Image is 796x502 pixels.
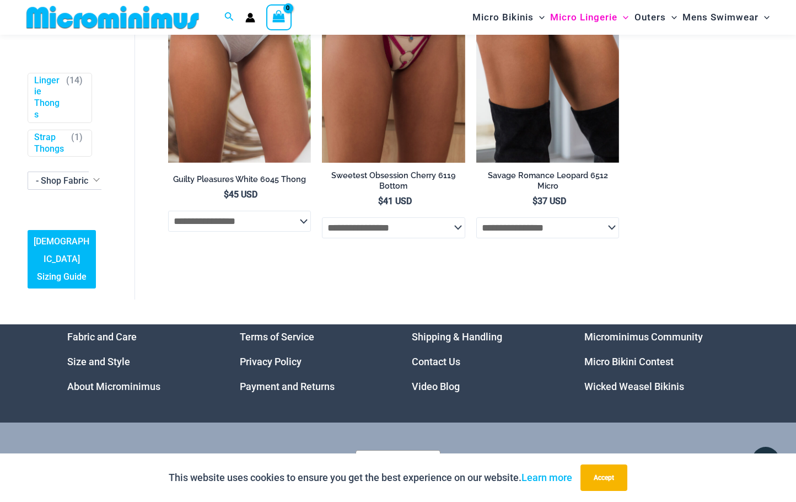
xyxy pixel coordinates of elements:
span: ( ) [66,75,83,121]
span: 14 [69,75,79,86]
aside: Footer Widget 3 [412,324,557,399]
bdi: 41 USD [378,196,412,206]
span: Menu Toggle [666,3,677,31]
h2: Savage Romance Leopard 6512 Micro [476,170,620,191]
a: Learn more [521,472,572,483]
h2: Guilty Pleasures White 6045 Thong [168,174,311,185]
a: Shipping & Handling [412,331,502,343]
a: Micro BikinisMenu ToggleMenu Toggle [470,3,547,31]
a: Sweetest Obsession Cherry 6119 Bottom [322,170,465,195]
aside: Footer Widget 1 [67,324,212,399]
a: Fabric and Care [67,331,137,343]
a: [DEMOGRAPHIC_DATA] Sizing Guide [28,230,96,289]
a: Privacy Policy [240,356,302,367]
a: Video Blog [412,381,460,392]
a: Lingerie Thongs [34,75,61,121]
a: Account icon link [245,13,255,23]
a: OutersMenu ToggleMenu Toggle [632,3,680,31]
span: ( ) [71,132,83,155]
span: Menu Toggle [534,3,545,31]
span: $ [533,196,537,206]
span: $ [378,196,383,206]
span: - Shop Fabric Type [28,172,104,189]
nav: Menu [412,324,557,399]
a: About Microminimus [67,381,160,392]
a: Search icon link [224,10,234,24]
nav: Site Navigation [468,2,774,33]
nav: Menu [67,324,212,399]
img: MM SHOP LOGO FLAT [22,5,203,30]
aside: Footer Widget 4 [584,324,729,399]
nav: Menu [240,324,385,399]
bdi: 45 USD [224,189,257,200]
button: Accept [580,464,627,491]
h2: Sweetest Obsession Cherry 6119 Bottom [322,170,465,191]
a: Savage Romance Leopard 6512 Micro [476,170,620,195]
span: Micro Bikinis [472,3,534,31]
a: Contact Us [412,356,460,367]
span: - Shop Fabric Type [28,172,105,190]
a: Micro LingerieMenu ToggleMenu Toggle [547,3,631,31]
p: This website uses cookies to ensure you get the best experience on our website. [169,469,572,486]
bdi: 37 USD [533,196,566,206]
span: - Shop Fabric Type [36,175,110,186]
a: Payment and Returns [240,381,335,392]
a: Micro Bikini Contest [584,356,674,367]
span: Micro Lingerie [550,3,617,31]
a: Terms of Service [240,331,314,343]
span: Outers [634,3,666,31]
a: Size and Style [67,356,130,367]
a: Strap Thongs [34,132,66,155]
span: Menu Toggle [759,3,770,31]
a: Microminimus Community [584,331,703,343]
a: View Shopping Cart, empty [266,4,292,30]
a: Guilty Pleasures White 6045 Thong [168,174,311,189]
nav: Menu [584,324,729,399]
a: Mens SwimwearMenu ToggleMenu Toggle [680,3,772,31]
span: Mens Swimwear [682,3,759,31]
span: $ [224,189,229,200]
span: Menu Toggle [617,3,628,31]
aside: Footer Widget 2 [240,324,385,399]
span: 1 [74,132,79,142]
a: Wicked Weasel Bikinis [584,381,684,392]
